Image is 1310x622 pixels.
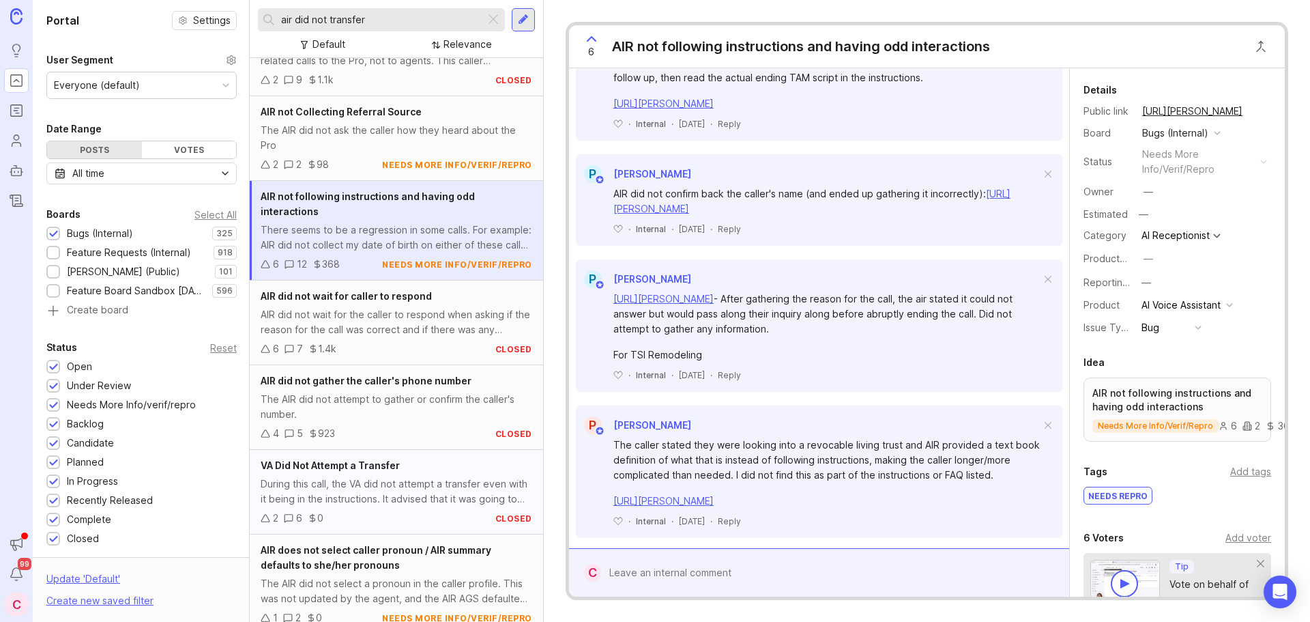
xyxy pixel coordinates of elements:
div: The caller stated they were looking into a revocable living trust and AIR provided a text book de... [613,438,1040,483]
a: Autopilot [4,158,29,183]
span: AIR not following instructions and having odd interactions [261,190,475,217]
div: C [4,592,29,617]
div: 7 [297,341,303,356]
a: [URL][PERSON_NAME] [613,98,714,109]
div: Feature Requests (Internal) [67,245,191,260]
div: 6 [273,341,279,356]
div: — [1144,251,1153,266]
div: 2 [273,157,278,172]
a: P[PERSON_NAME] [576,270,691,288]
div: Complete [67,512,111,527]
div: · [628,369,630,381]
input: Search... [281,12,480,27]
button: Announcements [4,532,29,556]
div: There seems to be a regression in some calls. For example: AIR did not collect my date of birth o... [261,223,532,253]
div: · [671,223,673,235]
div: 2 [273,72,278,87]
span: Settings [193,14,231,27]
div: Recently Released [67,493,153,508]
time: [DATE] [679,370,705,380]
span: AIR did not gather the caller's phone number [261,375,471,386]
a: Users [4,128,29,153]
div: Candidate [67,436,114,451]
span: AIR not Collecting Referral Source [261,106,422,117]
button: Close button [1247,33,1275,60]
label: Reporting Team [1083,277,1156,288]
div: 12 [297,257,307,272]
div: 923 [318,426,335,441]
div: Posts [47,141,142,158]
div: C [584,564,601,582]
p: 918 [218,247,233,258]
div: 2 [1242,421,1260,431]
div: 1.4k [318,341,336,356]
div: · [710,515,712,527]
div: closed [495,74,532,86]
p: 101 [219,266,233,277]
div: User Segment [46,52,113,68]
div: AI Voice Assistant [1141,298,1221,313]
time: [DATE] [679,224,705,234]
div: [PERSON_NAME] (Public) [67,264,180,279]
span: AIR does not select caller pronoun / AIR summary defaults to she/her pronouns [261,544,491,571]
p: 325 [216,228,233,239]
div: Reply [718,223,741,235]
a: Ideas [4,38,29,63]
div: · [628,118,630,130]
span: [PERSON_NAME] [613,273,691,285]
div: Board [1083,126,1131,141]
div: Everyone (default) [54,78,140,93]
div: 368 [1266,421,1296,431]
div: closed [495,343,532,355]
div: P [584,416,602,434]
div: Reset [210,344,237,352]
p: 596 [216,285,233,296]
a: Portal [4,68,29,93]
div: — [1144,184,1153,199]
div: 98 [317,157,329,172]
div: Bugs (Internal) [67,226,133,241]
div: P [584,270,602,288]
div: Closed [67,531,99,546]
div: For TSI Remodeling [613,348,1040,363]
div: In Progress [67,474,118,489]
div: AIR did not wait for the caller to respond when asking if the reason for the call was correct and... [261,307,532,337]
div: Estimated [1083,210,1128,219]
a: P[PERSON_NAME] [576,165,691,183]
p: Tip [1175,561,1189,572]
time: [DATE] [679,119,705,129]
div: 6 [296,511,302,526]
button: Notifications [4,562,29,586]
div: The AIR did not ask the caller how they heard about the Pro [261,123,532,153]
div: Bug [1141,320,1159,335]
div: The AIR did not select a pronoun in the caller profile. This was not updated by the agent, and th... [261,576,532,606]
button: Settings [172,11,237,30]
div: Status [46,339,77,356]
img: video-thumbnail-vote-d41b83416815613422e2ca741bf692cc.jpg [1090,560,1160,606]
div: 0 [317,511,323,526]
a: AIR not following instructions and having odd interactionsneeds more info/verif/repro62368 [1083,378,1271,442]
div: All time [72,166,104,181]
div: Bugs (Internal) [1142,126,1208,141]
div: Category [1083,228,1131,243]
label: ProductboardID [1083,253,1156,264]
span: 99 [18,558,31,570]
div: - After gathering the reason for the call, the air stated it could not answer but would pass alon... [613,292,1040,337]
a: AIR did not gather the caller's phone numberThe AIR did not attempt to gather or confirm the call... [250,365,543,450]
div: · [671,118,673,130]
a: [URL][PERSON_NAME] [1138,102,1247,120]
h1: Portal [46,12,79,29]
div: AIR did not confirm back the caller's name (and ended up gathering it incorrectly): [613,186,1040,216]
time: [DATE] [679,516,705,526]
a: Create board [46,305,237,317]
div: 9 [296,72,302,87]
div: Under Review [67,378,131,393]
div: Add voter [1225,531,1271,546]
div: · [710,223,712,235]
div: closed [495,428,532,440]
div: Boards [46,206,81,223]
label: Issue Type [1083,322,1133,333]
img: member badge [594,280,605,290]
div: NEEDS REPRO [1084,487,1152,504]
label: Product [1083,299,1120,311]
